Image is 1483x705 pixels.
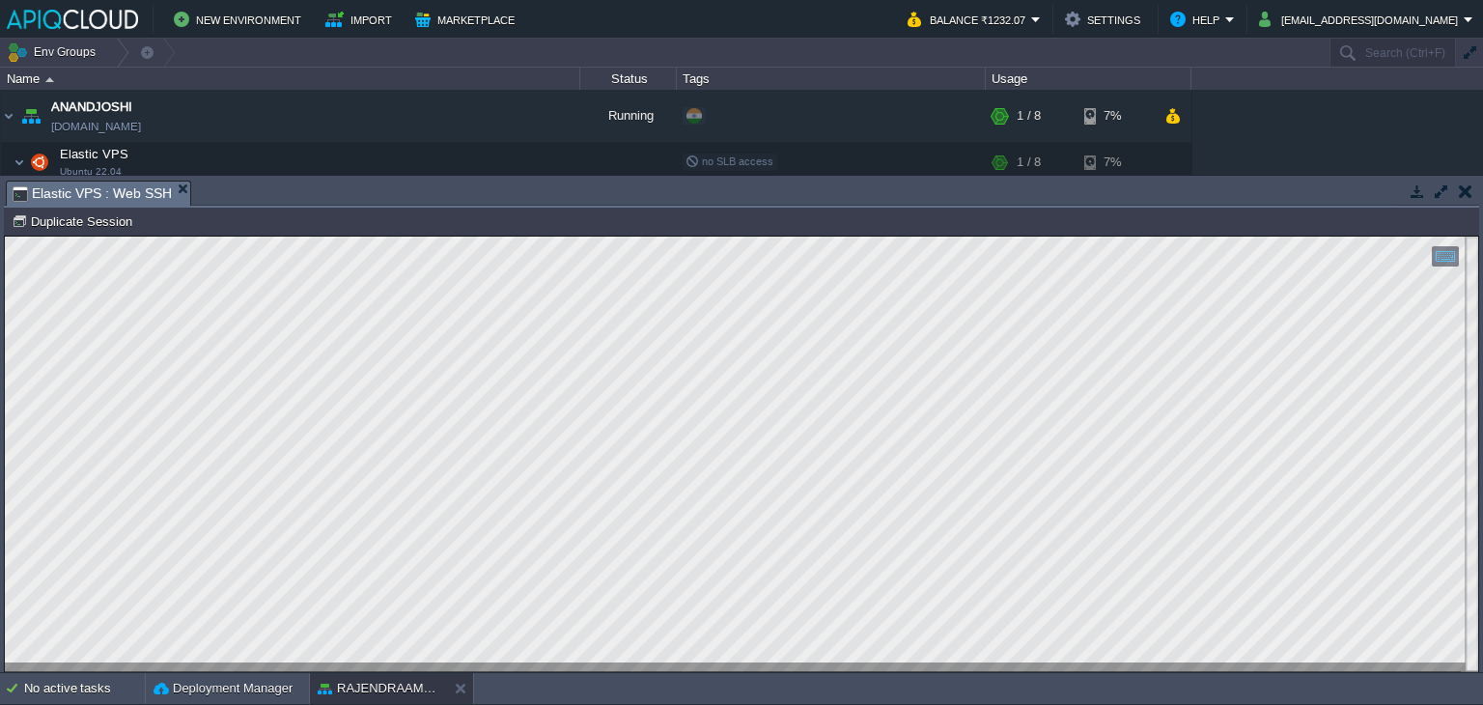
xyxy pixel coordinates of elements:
[580,90,677,142] div: Running
[12,212,138,230] button: Duplicate Session
[1017,143,1041,182] div: 1 / 8
[1259,8,1464,31] button: [EMAIL_ADDRESS][DOMAIN_NAME]
[26,143,53,182] img: AMDAwAAAACH5BAEAAAAALAAAAAABAAEAAAICRAEAOw==
[686,155,773,167] span: no SLB access
[1,90,16,142] img: AMDAwAAAACH5BAEAAAAALAAAAAABAAEAAAICRAEAOw==
[678,68,985,90] div: Tags
[908,8,1031,31] button: Balance ₹1232.07
[1065,8,1146,31] button: Settings
[415,8,520,31] button: Marketplace
[174,8,307,31] button: New Environment
[58,147,131,161] a: Elastic VPSUbuntu 22.04
[14,143,25,182] img: AMDAwAAAACH5BAEAAAAALAAAAAABAAEAAAICRAEAOw==
[24,673,145,704] div: No active tasks
[581,68,676,90] div: Status
[7,10,138,29] img: APIQCloud
[1170,8,1225,31] button: Help
[2,68,579,90] div: Name
[51,117,141,136] a: [DOMAIN_NAME]
[318,679,439,698] button: RAJENDRAAMBEKAR
[1017,90,1041,142] div: 1 / 8
[51,98,132,117] a: ANANDJOSHI
[987,68,1190,90] div: Usage
[154,679,293,698] button: Deployment Manager
[325,8,398,31] button: Import
[1084,143,1147,182] div: 7%
[1084,90,1147,142] div: 7%
[13,182,172,206] span: Elastic VPS : Web SSH
[17,90,44,142] img: AMDAwAAAACH5BAEAAAAALAAAAAABAAEAAAICRAEAOw==
[60,166,122,178] span: Ubuntu 22.04
[58,146,131,162] span: Elastic VPS
[7,39,102,66] button: Env Groups
[45,77,54,82] img: AMDAwAAAACH5BAEAAAAALAAAAAABAAEAAAICRAEAOw==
